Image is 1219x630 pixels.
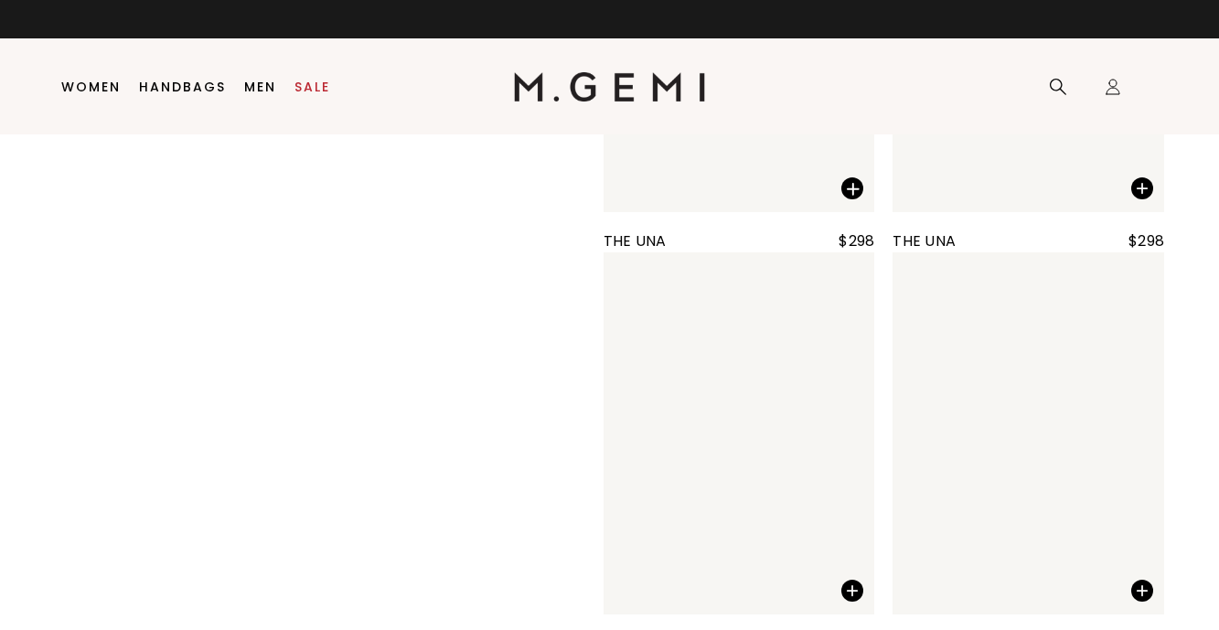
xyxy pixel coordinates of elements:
[604,230,667,252] div: The Una
[1128,230,1164,252] div: $298
[893,230,956,252] div: The Una
[839,230,874,252] div: $298
[294,80,330,94] a: Sale
[244,80,276,94] a: Men
[893,252,1164,614] img: The Sacca Donna
[514,72,705,101] img: M.Gemi
[604,252,875,614] img: The Sacca Donna
[139,80,226,94] a: Handbags
[61,80,121,94] a: Women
